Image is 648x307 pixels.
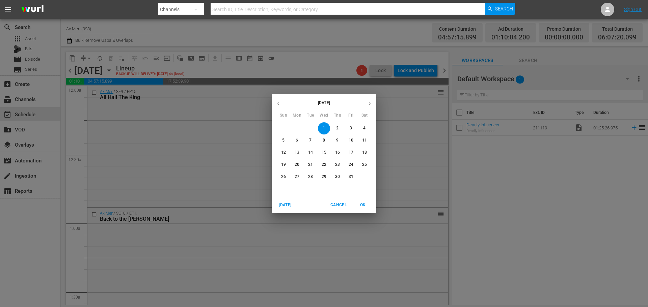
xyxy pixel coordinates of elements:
[624,7,642,12] a: Sign Out
[331,112,344,119] span: Thu
[281,162,286,167] p: 19
[331,159,344,171] button: 23
[358,122,371,134] button: 4
[318,112,330,119] span: Wed
[345,147,357,159] button: 17
[281,174,286,180] p: 26
[274,199,296,211] button: [DATE]
[345,171,357,183] button: 31
[318,134,330,147] button: 8
[295,162,299,167] p: 20
[345,122,357,134] button: 3
[277,112,290,119] span: Sun
[358,112,371,119] span: Sat
[352,199,374,211] button: OK
[322,150,326,155] p: 15
[358,134,371,147] button: 11
[331,171,344,183] button: 30
[322,162,326,167] p: 22
[285,100,363,106] p: [DATE]
[362,150,367,155] p: 18
[304,112,317,119] span: Tue
[363,125,366,131] p: 4
[331,134,344,147] button: 9
[277,171,290,183] button: 26
[304,159,317,171] button: 21
[349,174,353,180] p: 31
[295,174,299,180] p: 27
[331,122,344,134] button: 2
[355,202,371,209] span: OK
[296,137,298,143] p: 6
[336,125,339,131] p: 2
[345,134,357,147] button: 10
[323,125,325,131] p: 1
[331,147,344,159] button: 16
[318,171,330,183] button: 29
[277,134,290,147] button: 5
[308,162,313,167] p: 21
[330,202,347,209] span: Cancel
[291,134,303,147] button: 6
[16,2,49,18] img: ans4CAIJ8jUAAAAAAAAAAAAAAAAAAAAAAAAgQb4GAAAAAAAAAAAAAAAAAAAAAAAAJMjXAAAAAAAAAAAAAAAAAAAAAAAAgAT5G...
[295,150,299,155] p: 13
[309,137,312,143] p: 7
[323,137,325,143] p: 8
[362,137,367,143] p: 11
[336,137,339,143] p: 9
[345,159,357,171] button: 24
[322,174,326,180] p: 29
[335,174,340,180] p: 30
[345,112,357,119] span: Fri
[277,202,293,209] span: [DATE]
[291,171,303,183] button: 27
[358,159,371,171] button: 25
[318,159,330,171] button: 22
[495,3,513,15] span: Search
[277,147,290,159] button: 12
[291,159,303,171] button: 20
[318,147,330,159] button: 15
[349,150,353,155] p: 17
[335,150,340,155] p: 16
[349,137,353,143] p: 10
[328,199,349,211] button: Cancel
[308,150,313,155] p: 14
[4,5,12,13] span: menu
[291,112,303,119] span: Mon
[277,159,290,171] button: 19
[304,147,317,159] button: 14
[358,147,371,159] button: 18
[362,162,367,167] p: 25
[291,147,303,159] button: 13
[335,162,340,167] p: 23
[304,134,317,147] button: 7
[282,137,285,143] p: 5
[308,174,313,180] p: 28
[281,150,286,155] p: 12
[318,122,330,134] button: 1
[350,125,352,131] p: 3
[349,162,353,167] p: 24
[304,171,317,183] button: 28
